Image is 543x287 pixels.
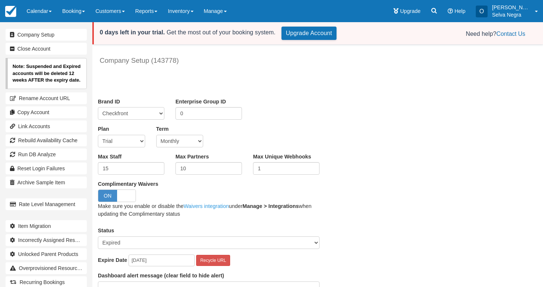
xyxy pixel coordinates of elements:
[6,106,87,118] a: Copy Account
[6,262,87,274] a: Overprovisioned Resources
[6,148,87,160] a: Run DB Analyze
[6,92,87,104] a: Rename Account URL
[6,220,87,232] a: Item Migration
[6,234,87,246] a: Incorrectly Assigned Resources
[196,255,230,266] button: Recycle URL
[492,11,530,18] p: Selva Negra
[175,98,226,106] label: Enterprise Group ID
[496,30,525,38] button: Contact Us
[6,134,87,146] a: Rebuild Availability Cache
[100,29,165,35] strong: 0 days left in your trial.
[253,153,311,161] label: Max Unique Webhooks
[98,202,320,218] p: Make sure you enable or disable the under when updating the Complimentary status
[98,180,164,198] span: Complimentary Waivers
[98,256,127,264] label: Expire Date
[448,8,453,14] i: Help
[156,125,169,133] label: Term
[6,58,87,89] p: Note: Suspended and Expired accounts will be deleted 12 weeks AFTER the expiry date.
[281,27,337,40] a: Upgrade Account
[98,180,164,188] label: Complimentary Waivers
[184,203,229,209] a: Waivers integration
[400,8,420,14] span: Upgrade
[6,163,87,174] a: Reset Login Failures
[100,28,276,37] div: Get the most out of your booking system.
[98,54,494,66] h3: Company Setup (143778)
[98,98,120,106] label: Brand ID
[5,6,16,17] img: checkfront-main-nav-mini-logo.png
[129,254,195,267] input: YYYY-MM-DD
[98,272,224,280] label: Dashboard alert message (clear field to hide alert)
[454,8,465,14] span: Help
[492,4,530,11] p: [PERSON_NAME] ([PERSON_NAME].[PERSON_NAME])
[6,177,87,188] a: Archive Sample Item
[98,153,122,161] label: Max Staff
[98,125,109,133] label: Plan
[98,190,117,202] span: ON
[6,248,87,260] a: Unlocked Parent Products
[242,203,298,209] b: Manage > Integrations
[6,198,87,210] a: Rate Level Management
[98,227,114,235] label: Status
[476,6,488,17] div: O
[175,153,209,161] label: Max Partners
[6,120,87,132] a: Link Accounts
[6,29,87,41] a: Company Setup
[348,30,525,38] div: Need help?
[6,43,87,55] a: Close Account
